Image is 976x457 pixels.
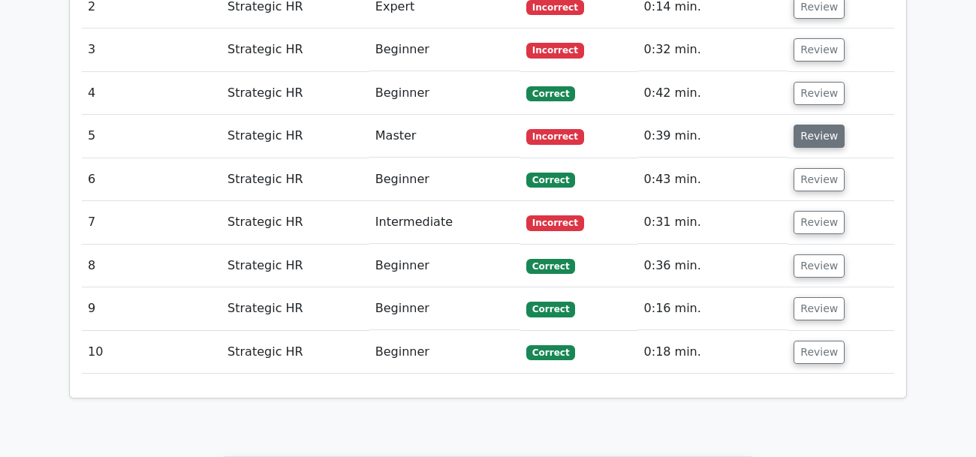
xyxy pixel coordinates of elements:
[221,287,369,330] td: Strategic HR
[526,43,584,58] span: Incorrect
[794,254,845,278] button: Review
[526,345,575,360] span: Correct
[526,259,575,274] span: Correct
[82,72,221,115] td: 4
[82,201,221,244] td: 7
[526,86,575,101] span: Correct
[221,29,369,71] td: Strategic HR
[82,287,221,330] td: 9
[369,115,520,158] td: Master
[526,302,575,317] span: Correct
[794,168,845,191] button: Review
[369,287,520,330] td: Beginner
[369,331,520,374] td: Beginner
[638,287,788,330] td: 0:16 min.
[221,331,369,374] td: Strategic HR
[221,245,369,287] td: Strategic HR
[82,245,221,287] td: 8
[221,158,369,201] td: Strategic HR
[369,72,520,115] td: Beginner
[638,29,788,71] td: 0:32 min.
[794,125,845,148] button: Review
[638,245,788,287] td: 0:36 min.
[638,331,788,374] td: 0:18 min.
[369,201,520,244] td: Intermediate
[369,158,520,201] td: Beginner
[638,158,788,201] td: 0:43 min.
[82,29,221,71] td: 3
[526,173,575,188] span: Correct
[82,158,221,201] td: 6
[794,297,845,320] button: Review
[526,215,584,230] span: Incorrect
[794,341,845,364] button: Review
[369,29,520,71] td: Beginner
[638,115,788,158] td: 0:39 min.
[221,115,369,158] td: Strategic HR
[526,129,584,144] span: Incorrect
[638,72,788,115] td: 0:42 min.
[794,38,845,62] button: Review
[638,201,788,244] td: 0:31 min.
[794,82,845,105] button: Review
[221,72,369,115] td: Strategic HR
[794,211,845,234] button: Review
[82,115,221,158] td: 5
[82,331,221,374] td: 10
[221,201,369,244] td: Strategic HR
[369,245,520,287] td: Beginner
